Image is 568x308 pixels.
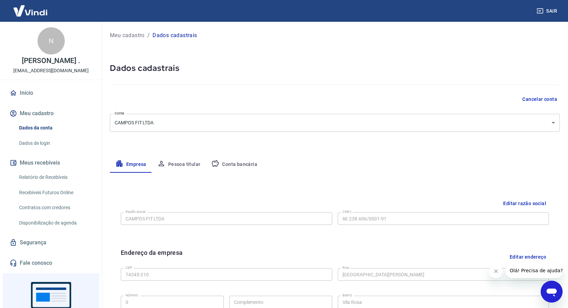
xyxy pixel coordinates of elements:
h6: Endereço da empresa [121,248,183,265]
iframe: Fechar mensagem [489,264,503,278]
label: Conta [115,111,124,116]
button: Pessoa titular [152,156,206,173]
label: Número [126,293,138,298]
button: Editar razão social [500,197,549,210]
p: / [147,31,150,40]
a: Disponibilização de agenda [16,216,94,230]
iframe: Mensagem da empresa [506,263,563,278]
button: Empresa [110,156,152,173]
span: Olá! Precisa de ajuda? [4,5,57,10]
a: Dados da conta [16,121,94,135]
a: Relatório de Recebíveis [16,170,94,184]
a: Dados de login [16,136,94,150]
p: Dados cadastrais [152,31,197,40]
img: Vindi [8,0,53,21]
div: N [38,27,65,55]
a: Meu cadastro [110,31,145,40]
p: [EMAIL_ADDRESS][DOMAIN_NAME] [13,67,89,74]
iframe: Botão para abrir a janela de mensagens [541,281,563,303]
button: Meus recebíveis [8,155,94,170]
button: Meu cadastro [8,106,94,121]
button: Editar endereço [507,248,549,265]
button: Conta bancária [206,156,263,173]
a: Recebíveis Futuros Online [16,186,94,200]
label: CEP [126,265,132,270]
label: Bairro [343,293,352,298]
a: Contratos com credores [16,201,94,215]
a: Segurança [8,235,94,250]
p: [PERSON_NAME] . [22,57,80,64]
a: Início [8,86,94,101]
label: CNPJ [343,209,351,214]
button: Sair [535,5,560,17]
h5: Dados cadastrais [110,63,560,74]
button: Cancelar conta [520,93,560,106]
div: CAMPOS FIT LTDA [110,114,560,132]
a: Fale conosco [8,256,94,271]
label: Rua [343,265,349,270]
label: Razão social [126,209,146,214]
